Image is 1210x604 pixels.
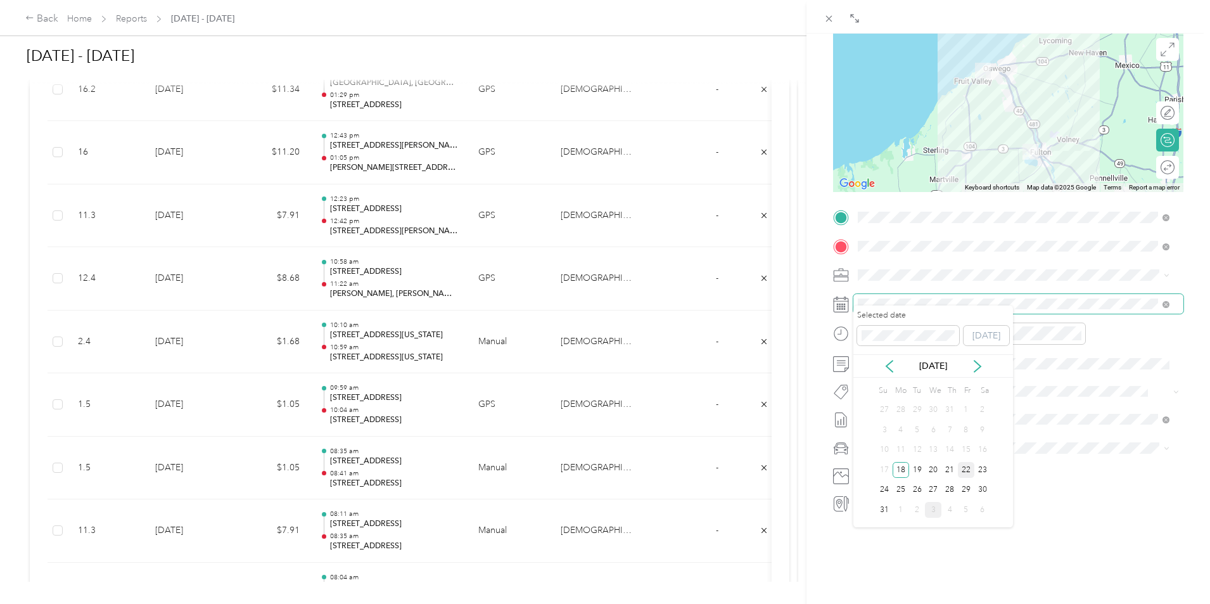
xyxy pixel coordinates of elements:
a: Open this area in Google Maps (opens a new window) [836,176,878,192]
div: Mo [893,382,907,400]
div: 7 [941,422,958,438]
div: 2 [909,502,926,518]
div: 29 [909,402,926,418]
div: Su [876,382,888,400]
div: 18 [893,462,909,478]
div: 30 [974,482,991,498]
div: 26 [909,482,926,498]
img: Google [836,176,878,192]
div: 28 [893,402,909,418]
div: 21 [941,462,958,478]
a: Terms (opens in new tab) [1104,184,1121,191]
div: 27 [925,482,941,498]
div: 4 [941,502,958,518]
div: 15 [958,442,974,458]
div: 20 [925,462,941,478]
div: 13 [925,442,941,458]
div: 31 [876,502,893,518]
div: 12 [909,442,926,458]
div: 2 [974,402,991,418]
div: Th [946,382,958,400]
div: 6 [974,502,991,518]
div: 5 [958,502,974,518]
div: Sa [979,382,991,400]
div: 4 [893,422,909,438]
div: 8 [958,422,974,438]
button: Keyboard shortcuts [965,183,1019,192]
div: 10 [876,442,893,458]
a: Report a map error [1129,184,1180,191]
div: 29 [958,482,974,498]
label: Selected date [857,310,959,321]
p: [DATE] [907,359,960,373]
div: 9 [974,422,991,438]
div: Fr [962,382,974,400]
div: 16 [974,442,991,458]
div: 17 [876,462,893,478]
div: 3 [925,502,941,518]
div: 28 [941,482,958,498]
div: 3 [876,422,893,438]
div: 1 [958,402,974,418]
span: Map data ©2025 Google [1027,184,1096,191]
div: 19 [909,462,926,478]
div: 1 [893,502,909,518]
div: 22 [958,462,974,478]
div: 27 [876,402,893,418]
div: 31 [941,402,958,418]
div: 30 [925,402,941,418]
div: 23 [974,462,991,478]
div: 14 [941,442,958,458]
button: Add photo [853,467,1183,485]
div: We [927,382,941,400]
div: 24 [876,482,893,498]
div: 11 [893,442,909,458]
iframe: Everlance-gr Chat Button Frame [1139,533,1210,604]
div: 5 [909,422,926,438]
div: Tu [911,382,923,400]
div: 25 [893,482,909,498]
div: 6 [925,422,941,438]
